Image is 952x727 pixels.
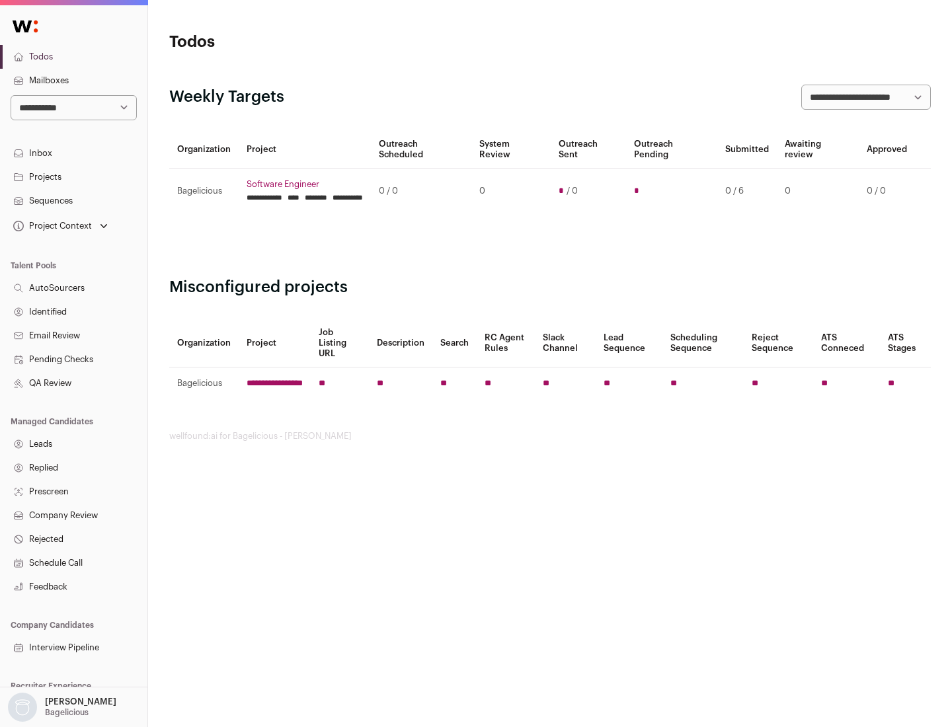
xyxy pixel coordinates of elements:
td: 0 [471,169,550,214]
td: 0 [777,169,859,214]
th: Awaiting review [777,131,859,169]
th: Approved [859,131,915,169]
th: Search [432,319,477,367]
div: Project Context [11,221,92,231]
td: Bagelicious [169,367,239,400]
th: System Review [471,131,550,169]
button: Open dropdown [5,693,119,722]
img: Wellfound [5,13,45,40]
p: Bagelicious [45,707,89,718]
button: Open dropdown [11,217,110,235]
th: Outreach Sent [551,131,627,169]
th: Project [239,131,371,169]
td: 0 / 0 [371,169,471,214]
h2: Misconfigured projects [169,277,931,298]
p: [PERSON_NAME] [45,697,116,707]
th: Scheduling Sequence [662,319,744,367]
footer: wellfound:ai for Bagelicious - [PERSON_NAME] [169,431,931,441]
th: Organization [169,319,239,367]
th: ATS Stages [880,319,931,367]
th: Description [369,319,432,367]
th: Reject Sequence [744,319,814,367]
th: Organization [169,131,239,169]
th: Job Listing URL [311,319,369,367]
span: / 0 [567,186,578,196]
td: Bagelicious [169,169,239,214]
img: nopic.png [8,693,37,722]
td: 0 / 6 [717,169,777,214]
a: Software Engineer [247,179,363,190]
th: Submitted [717,131,777,169]
h1: Todos [169,32,423,53]
td: 0 / 0 [859,169,915,214]
th: Slack Channel [535,319,596,367]
th: Outreach Pending [626,131,717,169]
th: Lead Sequence [596,319,662,367]
th: ATS Conneced [813,319,879,367]
th: Outreach Scheduled [371,131,471,169]
th: Project [239,319,311,367]
th: RC Agent Rules [477,319,534,367]
h2: Weekly Targets [169,87,284,108]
